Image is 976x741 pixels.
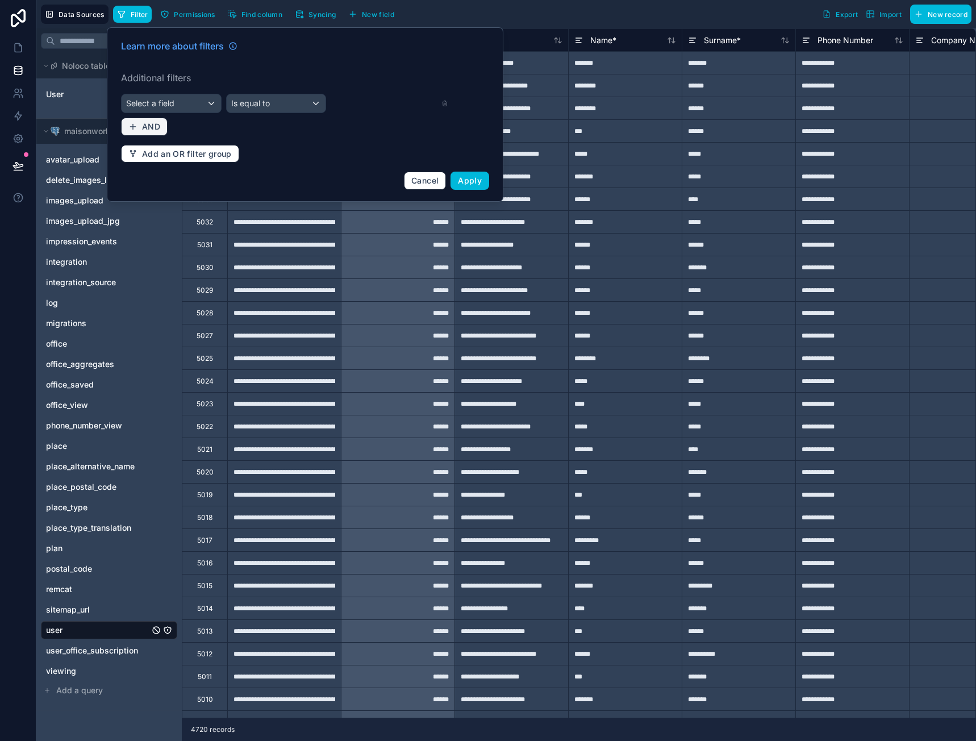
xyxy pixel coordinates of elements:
[41,212,177,230] div: images_upload_jpg
[46,502,149,513] a: place_type
[46,502,87,513] span: place_type
[41,662,177,680] div: viewing
[46,195,103,206] span: images_upload
[46,665,76,677] span: viewing
[156,6,219,23] button: Permissions
[46,604,90,615] span: sitemap_url
[197,468,214,477] div: 5020
[46,318,86,329] span: migrations
[46,522,131,534] span: place_type_translation
[46,645,138,656] span: user_office_subscription
[41,314,177,332] div: migrations
[41,192,177,210] div: images_upload
[451,172,489,190] button: Apply
[191,725,235,734] span: 4720 records
[46,481,149,493] a: place_postal_code
[41,539,177,557] div: plan
[46,154,149,165] a: avatar_upload
[197,331,213,340] div: 5027
[910,5,971,24] button: New record
[46,625,62,636] span: user
[197,445,212,454] div: 5021
[817,35,873,46] span: Phone Number
[224,6,286,23] button: Find column
[46,461,149,472] a: place_alternative_name
[46,665,149,677] a: viewing
[411,176,439,185] span: Cancel
[197,286,213,295] div: 5029
[197,377,214,386] div: 5024
[46,399,149,411] a: office_view
[121,39,224,53] span: Learn more about filters
[131,10,148,19] span: Filter
[46,338,149,349] a: office
[197,559,212,568] div: 5016
[46,277,149,288] a: integration_source
[41,437,177,455] div: place
[46,297,58,309] span: log
[46,563,149,575] a: postal_code
[41,58,170,74] button: Noloco tables
[46,645,149,656] a: user_office_subscription
[126,98,174,108] span: Select a field
[142,149,232,159] span: Add an OR filter group
[41,560,177,578] div: postal_code
[142,122,160,132] span: AND
[344,6,398,23] button: New field
[41,123,161,139] button: Postgres logomaisonwork aws
[197,354,213,363] div: 5025
[121,94,222,113] button: Select a field
[64,126,128,137] span: maisonwork aws
[41,682,177,698] button: Add a query
[46,359,114,370] span: office_aggregates
[46,215,120,227] span: images_upload_jpg
[46,318,149,329] a: migrations
[879,10,902,19] span: Import
[46,89,138,100] a: User
[59,10,105,19] span: Data Sources
[704,35,741,46] span: Surname *
[46,543,62,554] span: plan
[41,232,177,251] div: impression_events
[362,10,394,19] span: New field
[121,71,489,85] label: Additional filters
[226,94,327,113] button: Is equal to
[51,127,60,136] img: Postgres logo
[46,543,149,554] a: plan
[928,10,967,19] span: New record
[197,604,213,613] div: 5014
[41,335,177,353] div: office
[62,60,115,72] span: Noloco tables
[41,5,109,24] button: Data Sources
[197,718,214,727] div: 5008
[46,195,149,206] a: images_upload
[46,440,67,452] span: place
[197,536,212,545] div: 5017
[198,672,212,681] div: 5011
[818,5,862,24] button: Export
[590,35,616,46] span: Name *
[46,154,99,165] span: avatar_upload
[46,481,116,493] span: place_postal_code
[156,6,223,23] a: Permissions
[113,6,152,23] button: Filter
[121,145,239,163] button: Add an OR filter group
[906,5,971,24] a: New record
[41,621,177,639] div: user
[836,10,858,19] span: Export
[197,309,213,318] div: 5028
[241,10,282,19] span: Find column
[231,98,270,108] span: Is equal to
[197,650,212,659] div: 5012
[46,256,149,268] a: integration
[46,174,116,186] span: delete_images_log
[46,297,149,309] a: log
[197,399,213,409] div: 5023
[41,498,177,517] div: place_type
[46,584,149,595] a: remcat
[41,519,177,537] div: place_type_translation
[197,581,212,590] div: 5015
[41,396,177,414] div: office_view
[291,6,340,23] button: Syncing
[46,584,72,595] span: remcat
